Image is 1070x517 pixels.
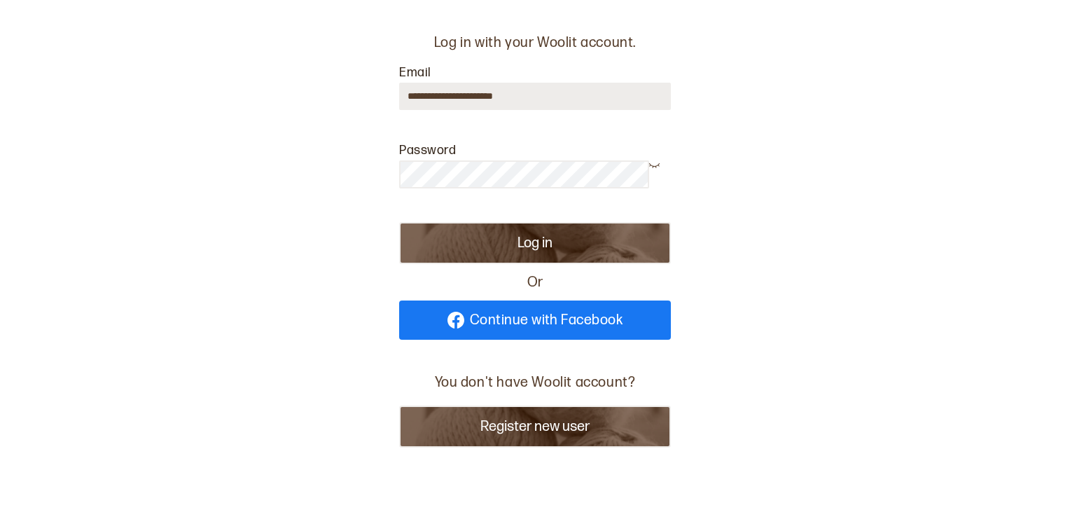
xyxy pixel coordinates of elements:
span: Continue with Facebook [470,313,623,327]
label: Password [399,143,456,158]
label: Email [399,65,431,80]
span: Or [522,270,549,296]
p: Log in with your Woolit account. [399,34,670,52]
a: Continue with Facebook [399,301,670,340]
button: Log in [399,222,670,264]
p: You don't have Woolit account? [429,368,641,397]
button: Register new user [399,406,670,448]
